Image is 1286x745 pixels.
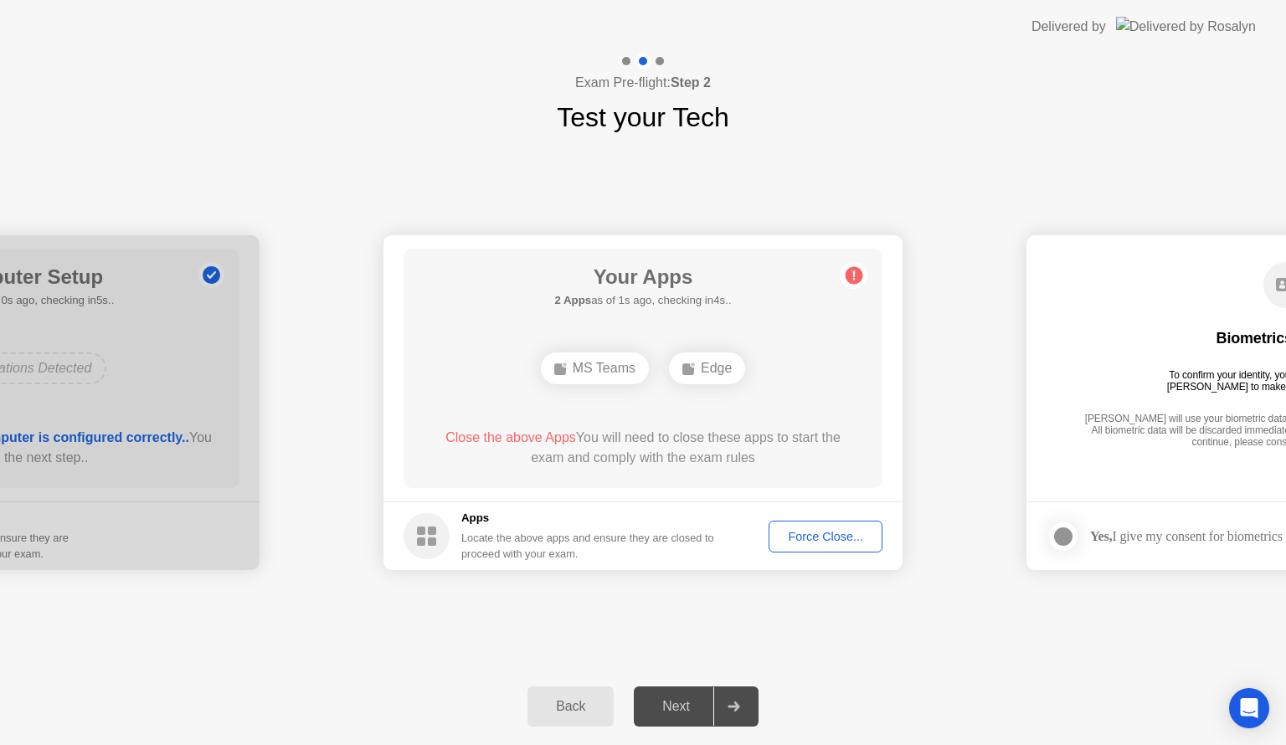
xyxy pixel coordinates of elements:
[554,292,731,309] h5: as of 1s ago, checking in4s..
[639,699,713,714] div: Next
[461,530,715,562] div: Locate the above apps and ensure they are closed to proceed with your exam.
[532,699,609,714] div: Back
[669,352,745,384] div: Edge
[541,352,649,384] div: MS Teams
[575,73,711,93] h4: Exam Pre-flight:
[428,428,859,468] div: You will need to close these apps to start the exam and comply with the exam rules
[634,686,759,727] button: Next
[527,686,614,727] button: Back
[1229,688,1269,728] div: Open Intercom Messenger
[557,97,729,137] h1: Test your Tech
[554,294,591,306] b: 2 Apps
[769,521,882,552] button: Force Close...
[554,262,731,292] h1: Your Apps
[1031,17,1106,37] div: Delivered by
[1116,17,1256,36] img: Delivered by Rosalyn
[774,530,877,543] div: Force Close...
[445,430,576,444] span: Close the above Apps
[461,510,715,527] h5: Apps
[1090,529,1112,543] strong: Yes,
[671,75,711,90] b: Step 2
